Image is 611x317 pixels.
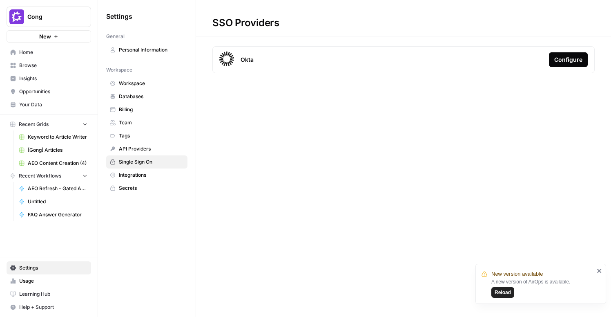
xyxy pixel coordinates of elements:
[106,155,187,169] a: Single Sign On
[19,88,87,95] span: Opportunities
[119,106,184,113] span: Billing
[28,185,87,192] span: AEO Refresh - Gated Asset LPs
[106,116,187,129] a: Team
[28,146,87,154] span: [Gong] Articles
[28,133,87,141] span: Keyword to Article Writer
[19,101,87,108] span: Your Data
[19,264,87,272] span: Settings
[119,158,184,166] span: Single Sign On
[119,93,184,100] span: Databases
[7,301,91,314] button: Help + Support
[7,30,91,43] button: New
[106,182,187,195] a: Secrets
[27,13,77,21] span: Gong
[19,304,87,311] span: Help + Support
[7,59,91,72] a: Browse
[15,144,91,157] a: [Gong] Articles
[19,49,87,56] span: Home
[15,182,91,195] a: AEO Refresh - Gated Asset LPs
[28,211,87,218] span: FAQ Answer Generator
[19,290,87,298] span: Learning Hub
[106,169,187,182] a: Integrations
[15,195,91,208] a: Untitled
[495,289,511,296] span: Reload
[119,184,184,192] span: Secrets
[549,52,588,67] button: Configure
[9,9,24,24] img: Gong Logo
[554,56,582,64] div: Configure
[106,66,132,74] span: Workspace
[119,171,184,179] span: Integrations
[106,77,187,90] a: Workspace
[491,270,543,278] span: New version available
[7,288,91,301] a: Learning Hub
[19,62,87,69] span: Browse
[491,278,594,298] div: A new version of AirOps is available.
[119,119,184,126] span: Team
[15,130,91,144] a: Keyword to Article Writer
[7,170,91,182] button: Recent Workflows
[7,274,91,288] a: Usage
[106,142,187,155] a: API Providers
[106,33,125,40] span: General
[119,46,184,54] span: Personal Information
[106,90,187,103] a: Databases
[241,56,254,64] span: Okta
[597,268,602,274] button: close
[15,157,91,170] a: AEO Content Creation (4)
[106,103,187,116] a: Billing
[28,198,87,205] span: Untitled
[119,80,184,87] span: Workspace
[7,118,91,130] button: Recent Grids
[7,98,91,111] a: Your Data
[7,7,91,27] button: Workspace: Gong
[7,46,91,59] a: Home
[19,172,61,180] span: Recent Workflows
[106,129,187,142] a: Tags
[19,121,49,128] span: Recent Grids
[28,160,87,167] span: AEO Content Creation (4)
[19,75,87,82] span: Insights
[119,132,184,139] span: Tags
[119,145,184,153] span: API Providers
[106,43,187,56] a: Personal Information
[7,72,91,85] a: Insights
[7,85,91,98] a: Opportunities
[491,287,514,298] button: Reload
[106,11,132,21] span: Settings
[39,32,51,40] span: New
[7,261,91,274] a: Settings
[15,208,91,221] a: FAQ Answer Generator
[19,277,87,285] span: Usage
[196,16,296,29] div: SSO Providers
